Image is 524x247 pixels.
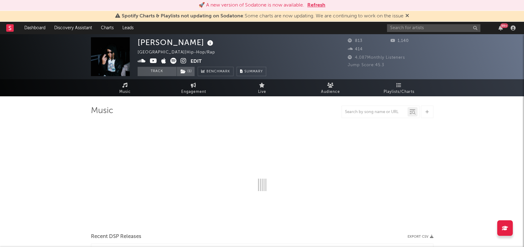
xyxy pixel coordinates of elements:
[50,22,97,34] a: Discovery Assistant
[191,58,202,66] button: Edit
[387,24,480,32] input: Search for artists
[237,67,266,76] button: Summary
[348,63,384,67] span: Jump Score: 45.3
[348,39,362,43] span: 813
[122,14,404,19] span: : Some charts are now updating. We are continuing to work on the issue
[321,88,340,96] span: Audience
[307,2,325,9] button: Refresh
[296,79,365,96] a: Audience
[138,37,215,48] div: [PERSON_NAME]
[405,14,409,19] span: Dismiss
[118,22,138,34] a: Leads
[258,88,266,96] span: Live
[177,67,195,76] span: ( 1 )
[91,233,141,240] span: Recent DSP Releases
[384,88,414,96] span: Playlists/Charts
[199,2,304,9] div: 🚀 A new version of Sodatone is now available.
[159,79,228,96] a: Engagement
[181,88,206,96] span: Engagement
[206,68,230,75] span: Benchmark
[500,23,508,28] div: 99 +
[20,22,50,34] a: Dashboard
[228,79,296,96] a: Live
[119,88,131,96] span: Music
[408,235,433,239] button: Export CSV
[342,110,408,115] input: Search by song name or URL
[244,70,263,73] span: Summary
[138,49,222,56] div: [GEOGRAPHIC_DATA] | Hip-Hop/Rap
[348,47,363,51] span: 414
[198,67,234,76] a: Benchmark
[365,79,433,96] a: Playlists/Charts
[348,56,405,60] span: 4,087 Monthly Listeners
[138,67,177,76] button: Track
[91,79,159,96] a: Music
[97,22,118,34] a: Charts
[122,14,243,19] span: Spotify Charts & Playlists not updating on Sodatone
[498,25,503,30] button: 99+
[177,67,195,76] button: (1)
[390,39,409,43] span: 1,140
